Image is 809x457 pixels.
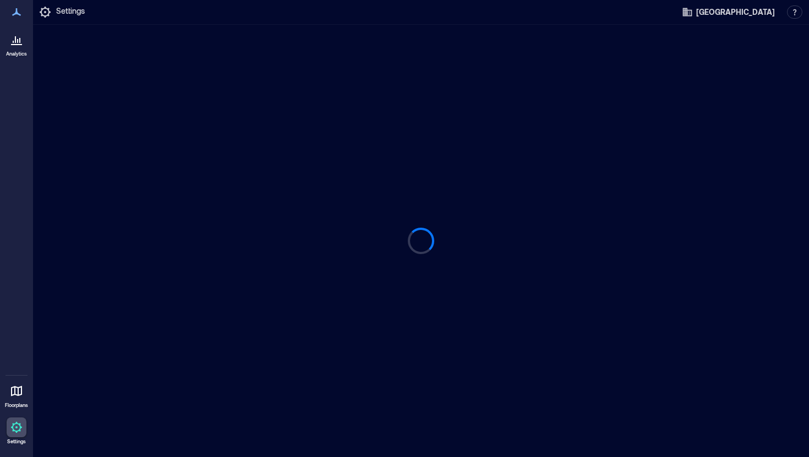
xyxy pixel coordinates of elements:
button: [GEOGRAPHIC_DATA] [679,3,778,21]
p: Settings [56,5,85,19]
a: Settings [3,414,30,448]
p: Analytics [6,51,27,57]
a: Analytics [3,26,30,60]
p: Floorplans [5,402,28,409]
p: Settings [7,438,26,445]
a: Floorplans [2,378,31,412]
span: [GEOGRAPHIC_DATA] [696,7,775,18]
